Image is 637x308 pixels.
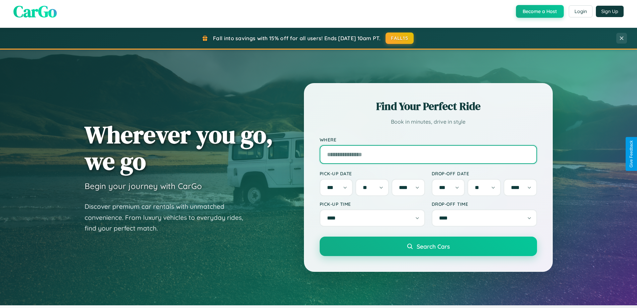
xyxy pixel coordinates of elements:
span: Fall into savings with 15% off for all users! Ends [DATE] 10am PT. [213,35,381,42]
span: Search Cars [417,243,450,250]
p: Discover premium car rentals with unmatched convenience. From luxury vehicles to everyday rides, ... [85,201,252,234]
span: CarGo [13,0,57,22]
button: Become a Host [516,5,564,18]
label: Pick-up Time [320,201,425,207]
div: Give Feedback [629,140,634,168]
label: Pick-up Date [320,171,425,176]
button: Sign Up [596,6,624,17]
label: Drop-off Time [432,201,537,207]
label: Drop-off Date [432,171,537,176]
label: Where [320,137,537,142]
button: Login [569,5,593,17]
button: FALL15 [386,33,414,44]
h3: Begin your journey with CarGo [85,181,202,191]
h1: Wherever you go, we go [85,121,273,174]
button: Search Cars [320,237,537,256]
p: Book in minutes, drive in style [320,117,537,127]
h2: Find Your Perfect Ride [320,99,537,114]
